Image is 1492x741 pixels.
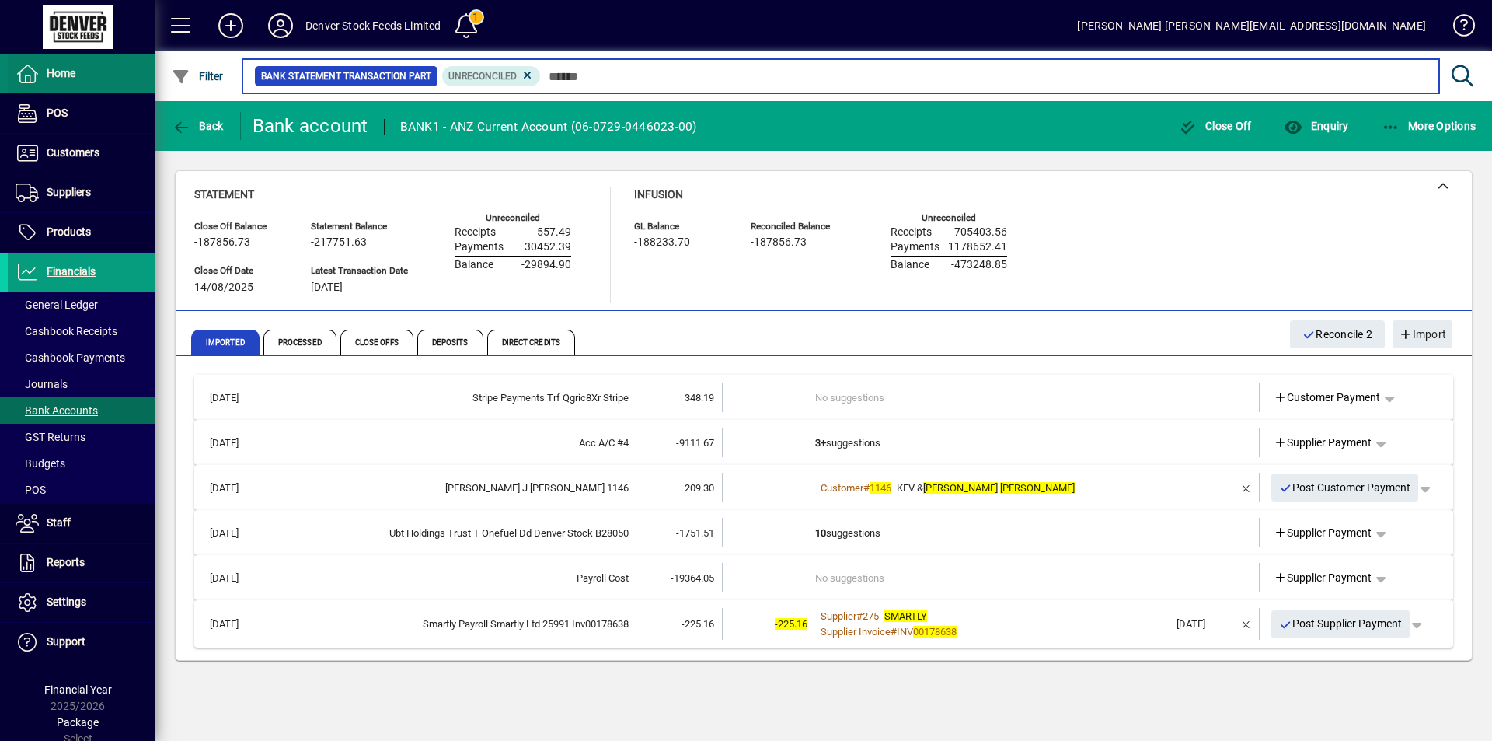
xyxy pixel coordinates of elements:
[206,12,256,40] button: Add
[47,186,91,198] span: Suppliers
[168,112,228,140] button: Back
[172,70,224,82] span: Filter
[521,259,571,271] span: -29894.90
[1274,390,1381,406] span: Customer Payment
[537,226,571,239] span: 557.49
[47,516,71,529] span: Staff
[870,482,891,494] em: 1146
[275,481,629,496] div: Walton, Kevin J Lee Walton 1146
[194,375,1453,420] mat-expansion-panel-header: [DATE]Stripe Payments Trf Qgric8Xr Stripe348.19No suggestionsCustomer Payment
[8,371,155,397] a: Journals
[1177,617,1234,632] div: [DATE]
[884,610,927,622] em: SMARTLY
[194,236,250,249] span: -187856.73
[1382,120,1476,132] span: More Options
[47,146,99,159] span: Customers
[16,484,46,496] span: POS
[676,437,714,449] span: -9111.67
[856,610,863,622] span: #
[47,225,91,238] span: Products
[455,241,504,253] span: Payments
[1274,570,1372,586] span: Supplier Payment
[8,292,155,318] a: General Ledger
[275,571,629,586] div: Payroll Cost
[815,428,1169,457] td: suggestions
[1234,612,1259,637] button: Remove
[16,378,68,390] span: Journals
[275,617,629,632] div: Smartly Payroll Smartly Ltd 25991 Inv00178638
[815,563,1169,592] td: No suggestions
[16,457,65,470] span: Budgets
[1234,475,1259,500] button: Remove
[1302,322,1372,348] span: Reconcile 2
[913,626,957,638] em: 00178638
[47,556,85,568] span: Reports
[8,213,155,252] a: Products
[891,259,929,271] span: Balance
[275,526,629,541] div: Ubt Holdings Trust T Onefuel Dd Denver Stock B28050
[311,222,408,232] span: Statement Balance
[202,383,275,412] td: [DATE]
[263,330,336,355] span: Processed
[8,504,155,543] a: Staff
[202,563,275,592] td: [DATE]
[815,383,1169,412] td: No suggestions
[1175,112,1256,140] button: Close Off
[954,226,1007,239] span: 705403.56
[1077,13,1426,38] div: [PERSON_NAME] [PERSON_NAME][EMAIL_ADDRESS][DOMAIN_NAME]
[202,473,275,502] td: [DATE]
[897,626,957,638] span: INV
[455,226,496,239] span: Receipts
[194,555,1453,600] mat-expansion-panel-header: [DATE]Payroll Cost-19364.05No suggestionsSupplier Payment
[1179,120,1252,132] span: Close Off
[775,618,807,630] span: -225.16
[16,325,117,337] span: Cashbook Receipts
[194,266,288,276] span: Close Off Date
[417,330,483,355] span: Deposits
[8,134,155,173] a: Customers
[815,624,962,640] a: Supplier Invoice#INV00178638
[8,397,155,424] a: Bank Accounts
[1267,383,1387,411] a: Customer Payment
[311,236,367,249] span: -217751.63
[897,482,1075,494] span: KEV &
[815,518,1169,547] td: suggestions
[194,420,1453,465] mat-expansion-panel-header: [DATE]Acc A/C #4-9111.673+suggestionsSupplier Payment
[8,544,155,582] a: Reports
[1279,611,1403,637] span: Post Supplier Payment
[8,54,155,93] a: Home
[8,583,155,622] a: Settings
[253,114,368,138] div: Bank account
[8,173,155,212] a: Suppliers
[1000,482,1075,494] em: [PERSON_NAME]
[340,330,413,355] span: Close Offs
[1267,428,1379,456] a: Supplier Payment
[863,482,870,494] span: #
[47,107,68,119] span: POS
[311,281,343,294] span: [DATE]
[815,480,897,496] a: Customer#1146
[202,608,275,640] td: [DATE]
[47,635,85,648] span: Support
[1290,320,1385,348] button: Reconcile 2
[8,477,155,503] a: POS
[1267,519,1379,547] a: Supplier Payment
[16,351,125,364] span: Cashbook Payments
[194,510,1453,555] mat-expansion-panel-header: [DATE]Ubt Holdings Trust T Onefuel Dd Denver Stock B28050-1751.5110suggestionsSupplier Payment
[8,318,155,344] a: Cashbook Receipts
[948,241,1007,253] span: 1178652.41
[172,120,224,132] span: Back
[821,626,891,638] span: Supplier Invoice
[311,266,408,276] span: Latest Transaction Date
[168,62,228,90] button: Filter
[486,213,540,223] label: Unreconciled
[1393,320,1452,348] button: Import
[202,428,275,457] td: [DATE]
[1284,120,1348,132] span: Enquiry
[891,241,939,253] span: Payments
[16,299,98,311] span: General Ledger
[685,392,714,404] span: 348.19
[442,66,541,86] mat-chip: Reconciliation Status: Unreconciled
[305,13,441,38] div: Denver Stock Feeds Limited
[16,431,85,443] span: GST Returns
